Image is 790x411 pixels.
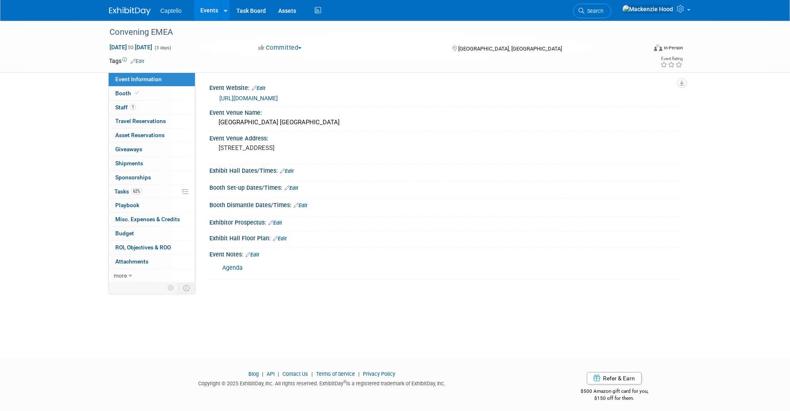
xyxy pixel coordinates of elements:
[109,128,195,142] a: Asset Reservations
[209,232,681,243] div: Exhibit Hall Floor Plan:
[356,371,362,377] span: |
[115,160,143,167] span: Shipments
[343,380,346,384] sup: ®
[109,114,195,128] a: Travel Reservations
[547,382,681,401] div: $500 Amazon gift card for you,
[209,132,681,143] div: Event Venue Address:
[115,146,142,152] span: Giveaways
[109,57,144,65] td: Tags
[622,5,673,14] img: Mackenzie Hood
[109,87,195,100] a: Booth
[135,91,139,95] i: Booth reservation complete
[252,85,265,91] a: Edit
[458,46,562,52] span: [GEOGRAPHIC_DATA], [GEOGRAPHIC_DATA]
[109,7,151,15] img: ExhibitDay
[115,90,141,97] span: Booth
[115,76,162,82] span: Event Information
[573,4,611,18] a: Search
[164,283,178,293] td: Personalize Event Tab Strip
[209,181,681,192] div: Booth Set-up Dates/Times:
[115,118,166,124] span: Travel Reservations
[280,168,294,174] a: Edit
[276,371,281,377] span: |
[109,185,195,198] a: Tasks62%
[109,73,195,86] a: Event Information
[131,188,142,194] span: 62%
[115,216,180,222] span: Misc. Expenses & Credits
[654,44,662,51] img: Format-Inperson.png
[115,258,148,265] span: Attachments
[219,144,397,152] pre: [STREET_ADDRESS]
[255,44,305,52] button: Committed
[584,8,603,14] span: Search
[598,43,683,56] div: Event Format
[114,272,127,279] span: more
[115,174,151,181] span: Sponsorships
[587,372,642,384] a: Refer & Earn
[127,44,135,51] span: to
[363,371,395,377] a: Privacy Policy
[664,45,683,51] div: In-Person
[209,82,681,92] div: Event Website:
[109,269,195,283] a: more
[267,371,275,377] a: API
[284,185,298,191] a: Edit
[273,236,287,242] a: Edit
[114,188,142,195] span: Tasks
[209,248,681,259] div: Event Notes:
[109,171,195,184] a: Sponsorships
[109,143,195,156] a: Giveaways
[109,101,195,114] a: Staff1
[115,244,171,251] span: ROI, Objectives & ROO
[160,7,182,14] span: Captello
[109,241,195,254] a: ROI, Objectives & ROO
[219,95,278,102] a: [URL][DOMAIN_NAME]
[209,199,681,210] div: Booth Dismantle Dates/Times:
[209,106,681,117] div: Event Venue Name:
[209,164,681,175] div: Exhibit Hall Dates/Times:
[268,220,282,226] a: Edit
[109,378,535,387] div: Copyright © 2025 ExhibitDay, Inc. All rights reserved. ExhibitDay is a registered trademark of Ex...
[109,198,195,212] a: Playbook
[109,44,153,51] span: [DATE] [DATE]
[246,252,259,258] a: Edit
[107,25,634,40] div: Convening EMEA
[130,104,136,110] span: 1
[115,104,136,111] span: Staff
[294,203,307,208] a: Edit
[115,202,139,208] span: Playbook
[316,371,355,377] a: Terms of Service
[109,227,195,240] a: Budget
[660,57,683,61] div: Event Rating
[131,58,144,64] a: Edit
[109,255,195,268] a: Attachments
[115,230,134,237] span: Budget
[248,371,259,377] a: Blog
[109,157,195,170] a: Shipments
[109,213,195,226] a: Misc. Expenses & Credits
[222,264,243,271] a: Agenda
[216,116,675,129] div: [GEOGRAPHIC_DATA] [GEOGRAPHIC_DATA]
[547,395,681,402] div: $150 off for them.
[115,132,165,138] span: Asset Reservations
[282,371,308,377] a: Contact Us
[178,283,195,293] td: Toggle Event Tabs
[309,371,315,377] span: |
[154,45,171,51] span: (3 days)
[260,371,265,377] span: |
[209,216,681,227] div: Exhibitor Prospectus:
